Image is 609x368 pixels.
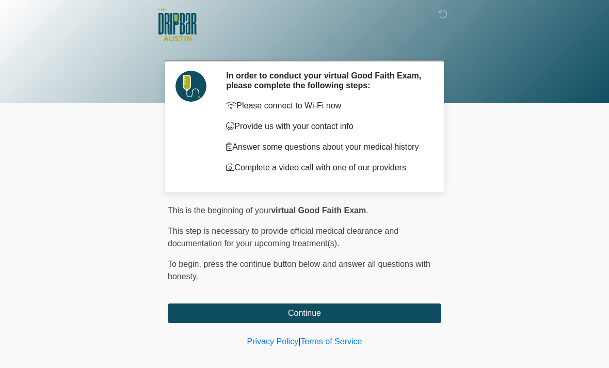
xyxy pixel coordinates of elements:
a: Privacy Policy [247,337,299,346]
button: Continue [168,303,441,323]
span: This is the beginning of your [168,206,271,215]
p: Provide us with your contact info [226,120,426,133]
p: Complete a video call with one of our providers [226,162,426,174]
span: . [366,206,368,215]
h2: In order to conduct your virtual Good Faith Exam, please complete the following steps: [226,71,426,90]
p: Please connect to Wi-Fi now [226,100,426,112]
img: Agent Avatar [175,71,206,102]
span: To begin, [168,260,203,268]
span: This step is necessary to provide official medical clearance and documentation for your upcoming ... [168,227,398,248]
span: press the continue button below and answer all questions with honesty. [168,260,430,281]
p: Answer some questions about your medical history [226,141,426,153]
strong: virtual Good Faith Exam [271,206,366,215]
img: The DRIPBaR - Austin The Domain Logo [157,8,197,41]
a: Terms of Service [300,337,362,346]
a: | [298,337,300,346]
